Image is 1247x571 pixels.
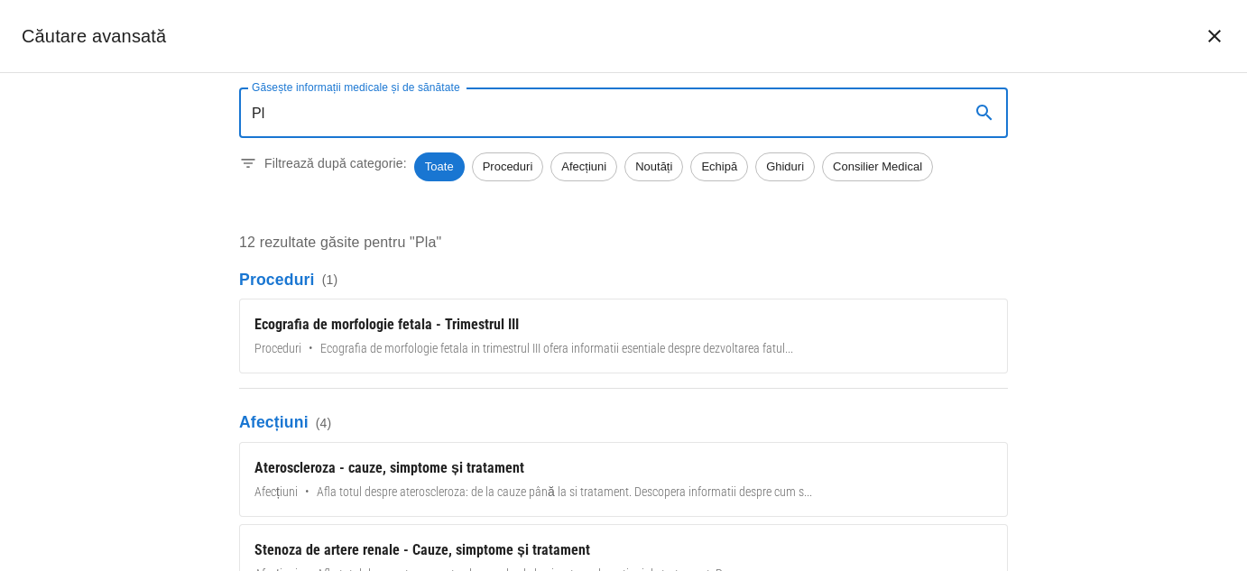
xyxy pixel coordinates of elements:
[239,410,1008,434] p: Afecțiuni
[22,22,166,51] h2: Căutare avansată
[550,152,617,181] div: Afecțiuni
[624,152,683,181] div: Noutăți
[414,158,465,176] span: Toate
[254,339,301,358] span: Proceduri
[254,457,993,479] div: Ateroscleroza - cauze, simptome și tratament
[239,232,1008,253] p: 12 rezultate găsite pentru "Pla"
[239,268,1008,291] p: Proceduri
[625,158,682,176] span: Noutăți
[239,299,1008,373] a: Ecografia de morfologie fetala - Trimestrul IIIProceduri•Ecografia de morfologie fetala in trimes...
[316,414,332,432] span: ( 4 )
[264,154,407,172] p: Filtrează după categorie:
[551,158,616,176] span: Afecțiuni
[414,152,465,181] div: Toate
[472,152,544,181] div: Proceduri
[473,158,543,176] span: Proceduri
[690,152,748,181] div: Echipă
[691,158,747,176] span: Echipă
[755,152,815,181] div: Ghiduri
[317,483,812,502] span: Afla totul despre ateroscleroza: de la cauze până la si tratament. Descopera informatii despre cu...
[1193,14,1236,58] button: închide căutarea
[320,339,793,358] span: Ecografia de morfologie fetala in trimestrul III ofera informatii esentiale despre dezvoltarea fa...
[305,483,309,502] span: •
[756,158,814,176] span: Ghiduri
[254,314,993,336] div: Ecografia de morfologie fetala - Trimestrul III
[252,79,460,95] label: Găsește informații medicale și de sănătate
[239,87,956,138] input: Introduceți un termen pentru căutare...
[309,339,313,358] span: •
[822,152,933,181] div: Consilier Medical
[322,271,338,289] span: ( 1 )
[823,158,932,176] span: Consilier Medical
[963,91,1006,134] button: search
[239,442,1008,517] a: Ateroscleroza - cauze, simptome și tratamentAfecțiuni•Afla totul despre ateroscleroza: de la cauz...
[254,539,993,561] div: Stenoza de artere renale - Cauze, simptome și tratament
[254,483,298,502] span: Afecțiuni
